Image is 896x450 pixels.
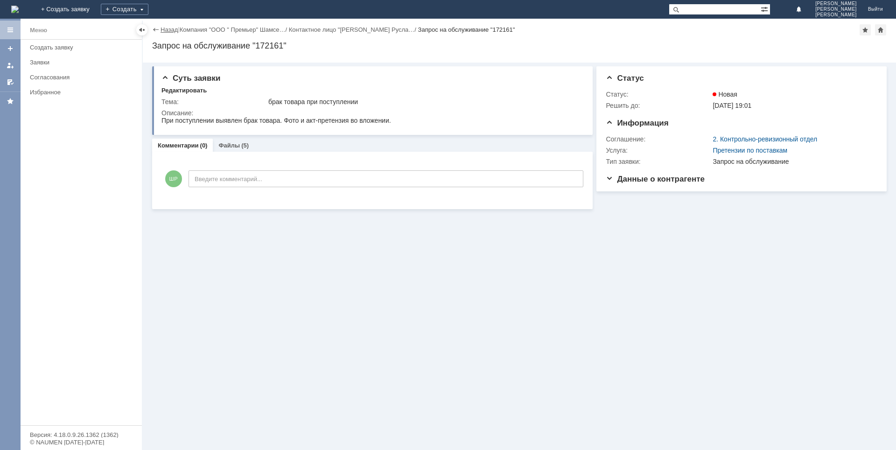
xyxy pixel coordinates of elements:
[289,26,418,33] div: /
[606,175,705,183] span: Данные о контрагенте
[713,158,873,165] div: Запрос на обслуживание
[815,12,857,18] span: [PERSON_NAME]
[180,26,289,33] div: /
[161,87,207,94] div: Редактировать
[161,74,220,83] span: Суть заявки
[3,41,18,56] a: Создать заявку
[606,147,711,154] div: Услуга:
[713,102,751,109] span: [DATE] 19:01
[761,4,770,13] span: Расширенный поиск
[268,98,579,105] div: брак товара при поступлении
[30,44,136,51] div: Создать заявку
[606,102,711,109] div: Решить до:
[860,24,871,35] div: Добавить в избранное
[241,142,249,149] div: (5)
[178,26,179,33] div: |
[713,135,817,143] a: 2. Контрольно-ревизионный отдел
[136,24,147,35] div: Скрыть меню
[815,1,857,7] span: [PERSON_NAME]
[158,142,199,149] a: Комментарии
[180,26,286,33] a: Компания "ООО " Премьер" Шамсе…
[606,158,711,165] div: Тип заявки:
[30,439,133,445] div: © NAUMEN [DATE]-[DATE]
[606,74,644,83] span: Статус
[26,70,140,84] a: Согласования
[165,170,182,187] span: ШР
[875,24,886,35] div: Сделать домашней страницей
[161,109,581,117] div: Описание:
[3,75,18,90] a: Мои согласования
[815,7,857,12] span: [PERSON_NAME]
[606,119,668,127] span: Информация
[26,55,140,70] a: Заявки
[30,74,136,81] div: Согласования
[152,41,887,50] div: Запрос на обслуживание "172161"
[30,432,133,438] div: Версия: 4.18.0.9.26.1362 (1362)
[11,6,19,13] img: logo
[101,4,148,15] div: Создать
[289,26,415,33] a: Контактное лицо "[PERSON_NAME] Русла…
[606,135,711,143] div: Соглашение:
[418,26,515,33] div: Запрос на обслуживание "172161"
[713,91,737,98] span: Новая
[161,98,266,105] div: Тема:
[3,58,18,73] a: Мои заявки
[218,142,240,149] a: Файлы
[11,6,19,13] a: Перейти на домашнюю страницу
[200,142,208,149] div: (0)
[606,91,711,98] div: Статус:
[713,147,787,154] a: Претензии по поставкам
[30,59,136,66] div: Заявки
[30,25,47,36] div: Меню
[26,40,140,55] a: Создать заявку
[30,89,126,96] div: Избранное
[161,26,178,33] a: Назад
